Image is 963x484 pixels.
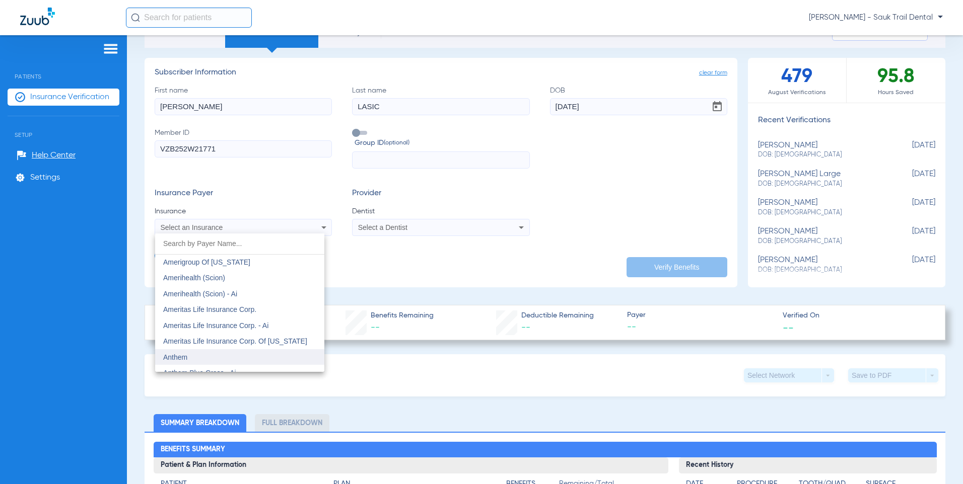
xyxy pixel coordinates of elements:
[155,233,324,254] input: dropdown search
[163,337,307,345] span: Ameritas Life Insurance Corp. Of [US_STATE]
[163,305,256,313] span: Ameritas Life Insurance Corp.
[163,274,225,282] span: Amerihealth (Scion)
[913,436,963,484] iframe: Chat Widget
[163,258,250,266] span: Amerigroup Of [US_STATE]
[163,290,237,298] span: Amerihealth (Scion) - Ai
[163,321,268,330] span: Ameritas Life Insurance Corp. - Ai
[163,353,187,361] span: Anthem
[163,369,236,377] span: Anthem Blue Cross - Ai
